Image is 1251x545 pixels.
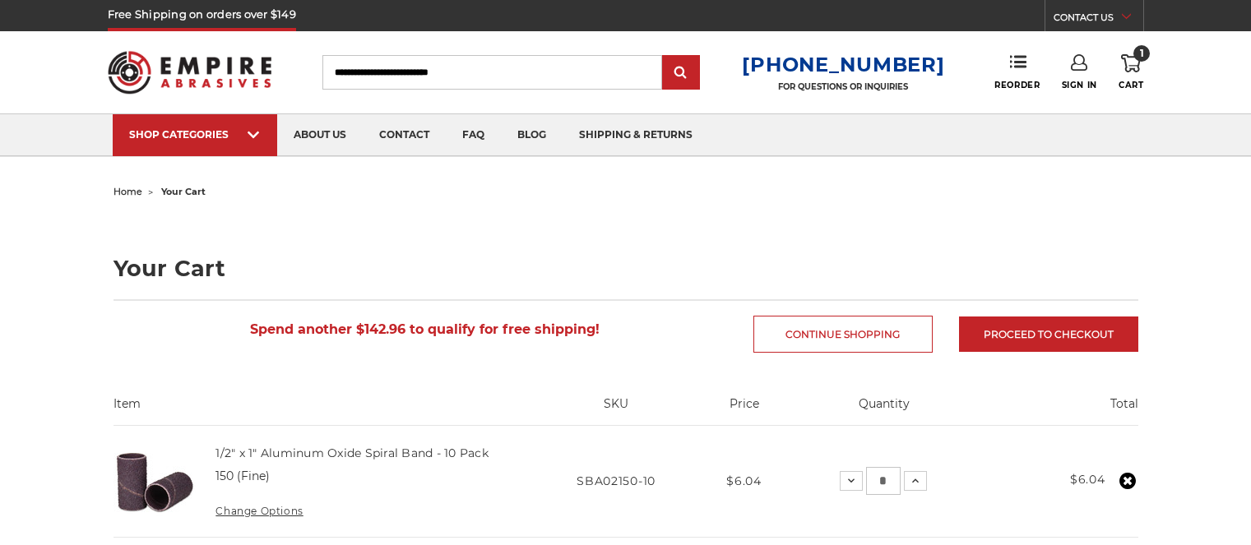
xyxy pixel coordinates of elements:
[250,321,600,337] span: Spend another $142.96 to qualify for free shipping!
[994,80,1040,90] span: Reorder
[753,316,933,353] a: Continue Shopping
[866,467,901,495] input: 1/2" x 1" Aluminum Oxide Spiral Band - 10 Pack Quantity:
[161,186,206,197] span: your cart
[446,114,501,156] a: faq
[577,473,656,488] span: SBA02150-10
[1119,54,1143,90] a: 1 Cart
[742,53,944,76] a: [PHONE_NUMBER]
[363,114,446,156] a: contact
[1119,80,1143,90] span: Cart
[215,505,303,517] a: Change Options
[994,54,1040,90] a: Reorder
[114,440,196,522] img: 1/2" x 1" AOX Spiral Bands
[114,257,1138,279] h1: Your Cart
[215,468,270,485] dd: 150 (Fine)
[114,395,528,425] th: Item
[129,128,261,141] div: SHOP CATEGORIES
[1133,45,1150,62] span: 1
[665,57,697,90] input: Submit
[1062,80,1097,90] span: Sign In
[1054,8,1143,31] a: CONTACT US
[742,81,944,92] p: FOR QUESTIONS OR INQUIRIES
[108,40,272,104] img: Empire Abrasives
[959,316,1138,352] a: Proceed to checkout
[1070,472,1105,487] strong: $6.04
[985,395,1138,425] th: Total
[215,446,489,460] a: 1/2" x 1" Aluminum Oxide Spiral Band - 10 Pack
[705,395,784,425] th: Price
[726,473,762,488] span: $6.04
[783,395,985,425] th: Quantity
[277,114,363,156] a: about us
[563,114,709,156] a: shipping & returns
[501,114,563,156] a: blog
[527,395,704,425] th: SKU
[114,186,142,197] a: home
